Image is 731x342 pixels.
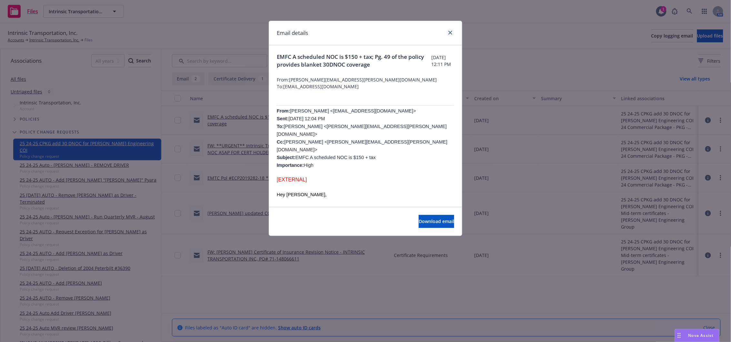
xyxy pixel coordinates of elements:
button: Download email [419,215,454,228]
div: Drag to move [675,329,683,342]
b: Cc: [277,139,285,144]
a: close [446,29,454,37]
span: Nova Assist [688,333,714,338]
span: Download email [419,218,454,224]
span: To: [EMAIL_ADDRESS][DOMAIN_NAME] [277,83,454,90]
span: [EXTERNAL] [277,177,307,182]
h1: Email details [277,29,308,37]
b: To: [277,124,284,129]
span: From: [277,108,290,113]
span: From: [PERSON_NAME][EMAIL_ADDRESS][PERSON_NAME][DOMAIN_NAME] [277,76,454,83]
span: [DATE] 12:11 PM [432,54,454,68]
b: Importance: [277,163,304,168]
button: Nova Assist [675,329,719,342]
b: Sent: [277,116,289,121]
span: Hey [PERSON_NAME], [277,192,327,197]
span: [PERSON_NAME] <[EMAIL_ADDRESS][DOMAIN_NAME]> [DATE] 12:04 PM [PERSON_NAME] <[PERSON_NAME][EMAIL_A... [277,108,447,168]
b: Subject: [277,155,295,160]
span: EMFC A scheduled NOC is $150 + tax; Pg. 49 of the policy provides blanket 30DNOC coverage [277,53,432,69]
